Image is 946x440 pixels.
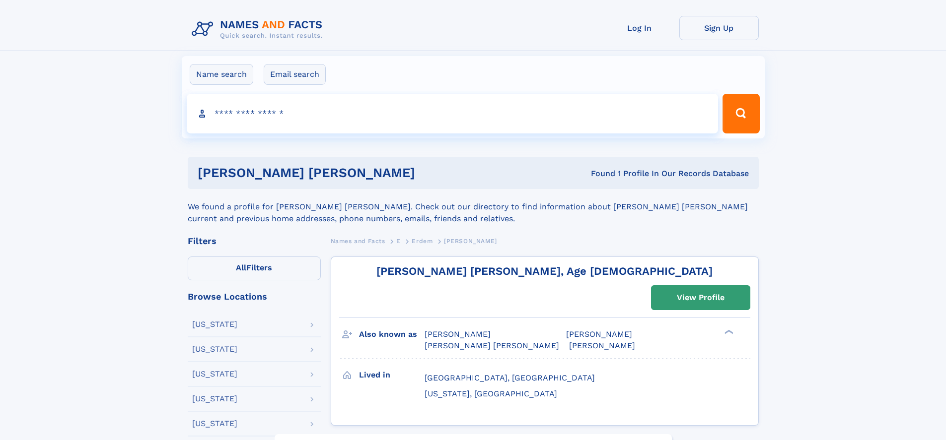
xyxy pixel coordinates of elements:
[188,16,331,43] img: Logo Names and Facts
[444,238,497,245] span: [PERSON_NAME]
[425,373,595,382] span: [GEOGRAPHIC_DATA], [GEOGRAPHIC_DATA]
[192,370,237,378] div: [US_STATE]
[425,329,491,339] span: [PERSON_NAME]
[503,168,749,179] div: Found 1 Profile In Our Records Database
[566,329,632,339] span: [PERSON_NAME]
[188,237,321,246] div: Filters
[188,292,321,301] div: Browse Locations
[600,16,679,40] a: Log In
[723,94,759,133] button: Search Button
[376,265,713,277] a: [PERSON_NAME] [PERSON_NAME], Age [DEMOGRAPHIC_DATA]
[677,286,725,309] div: View Profile
[425,389,557,398] span: [US_STATE], [GEOGRAPHIC_DATA]
[412,235,433,247] a: Erdem
[236,263,246,272] span: All
[192,320,237,328] div: [US_STATE]
[192,420,237,428] div: [US_STATE]
[192,395,237,403] div: [US_STATE]
[188,189,759,225] div: We found a profile for [PERSON_NAME] [PERSON_NAME]. Check out our directory to find information a...
[722,329,734,335] div: ❯
[192,345,237,353] div: [US_STATE]
[264,64,326,85] label: Email search
[331,235,385,247] a: Names and Facts
[652,286,750,310] a: View Profile
[188,256,321,280] label: Filters
[359,326,425,343] h3: Also known as
[187,94,719,133] input: search input
[425,341,559,350] span: [PERSON_NAME] [PERSON_NAME]
[679,16,759,40] a: Sign Up
[198,167,503,179] h1: [PERSON_NAME] [PERSON_NAME]
[412,238,433,245] span: Erdem
[359,367,425,383] h3: Lived in
[396,238,401,245] span: E
[396,235,401,247] a: E
[190,64,253,85] label: Name search
[569,341,635,350] span: [PERSON_NAME]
